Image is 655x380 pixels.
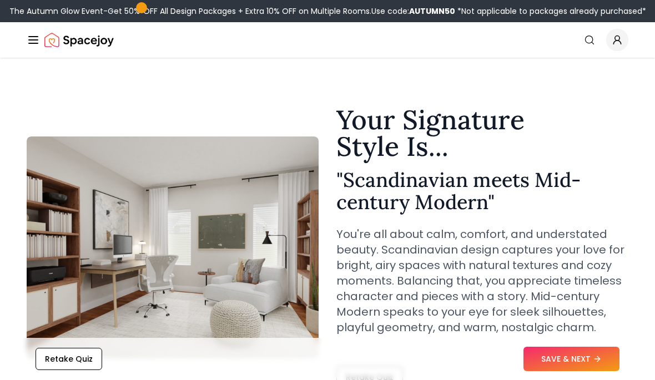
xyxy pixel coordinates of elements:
[27,22,628,58] nav: Global
[44,29,114,51] a: Spacejoy
[27,136,319,358] img: Scandinavian meets Mid-century Modern Style Example
[371,6,455,17] span: Use code:
[336,226,628,335] p: You're all about calm, comfort, and understated beauty. Scandinavian design captures your love fo...
[523,347,619,371] button: SAVE & NEXT
[336,169,628,213] h2: " Scandinavian meets Mid-century Modern "
[336,107,628,160] h1: Your Signature Style Is...
[409,6,455,17] b: AUTUMN50
[36,348,102,370] button: Retake Quiz
[44,29,114,51] img: Spacejoy Logo
[455,6,646,17] span: *Not applicable to packages already purchased*
[9,6,646,17] div: The Autumn Glow Event-Get 50% OFF All Design Packages + Extra 10% OFF on Multiple Rooms.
